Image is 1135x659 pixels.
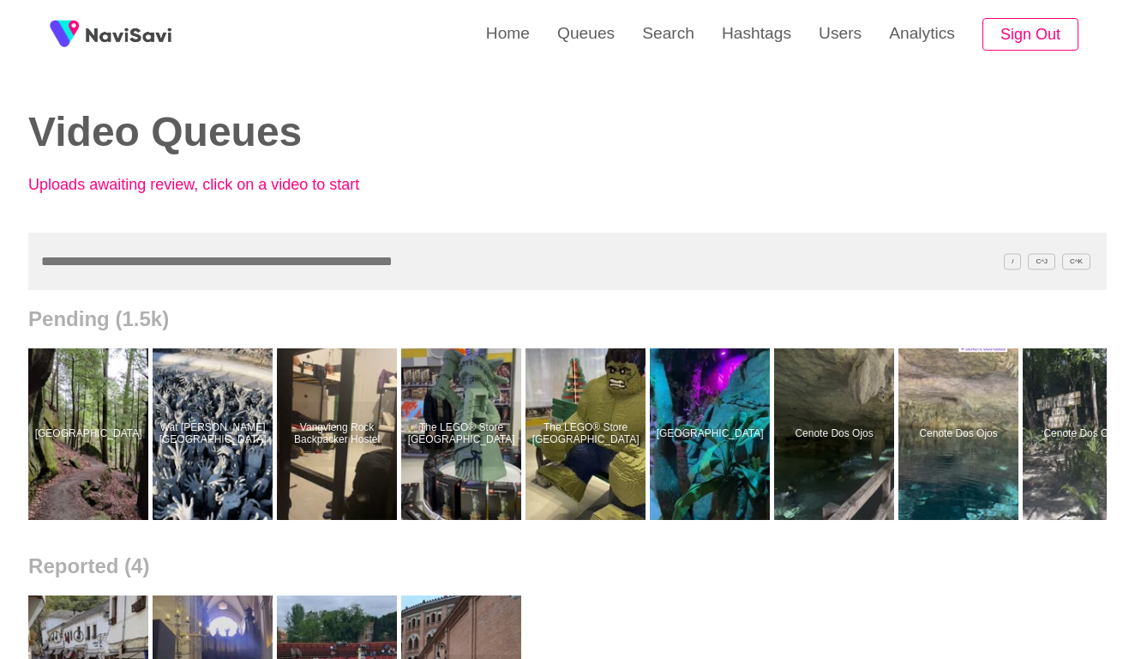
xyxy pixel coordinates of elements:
h2: Reported (4) [28,554,1107,578]
a: Wat [PERSON_NAME][GEOGRAPHIC_DATA]Wat Rong Khun - White Temple [153,348,277,520]
a: The LEGO® Store [GEOGRAPHIC_DATA]The LEGO® Store Fifth Avenue [525,348,650,520]
h2: Pending (1.5k) [28,307,1107,331]
span: C^K [1062,253,1090,269]
a: [GEOGRAPHIC_DATA]Catawba Science Center [650,348,774,520]
a: Cenote Dos OjosCenote Dos Ojos [774,348,898,520]
button: Sign Out [982,18,1078,51]
a: Vangvieng Rock Backpacker HostelVangvieng Rock Backpacker Hostel [277,348,401,520]
img: fireSpot [86,26,171,43]
span: C^J [1028,253,1055,269]
h2: Video Queues [28,110,542,155]
a: [GEOGRAPHIC_DATA]Hocking Hills State Park [28,348,153,520]
a: The LEGO® Store [GEOGRAPHIC_DATA]The LEGO® Store Fifth Avenue [401,348,525,520]
img: fireSpot [43,13,86,56]
span: / [1004,253,1021,269]
a: Cenote Dos OjosCenote Dos Ojos [898,348,1023,520]
p: Uploads awaiting review, click on a video to start [28,176,405,194]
